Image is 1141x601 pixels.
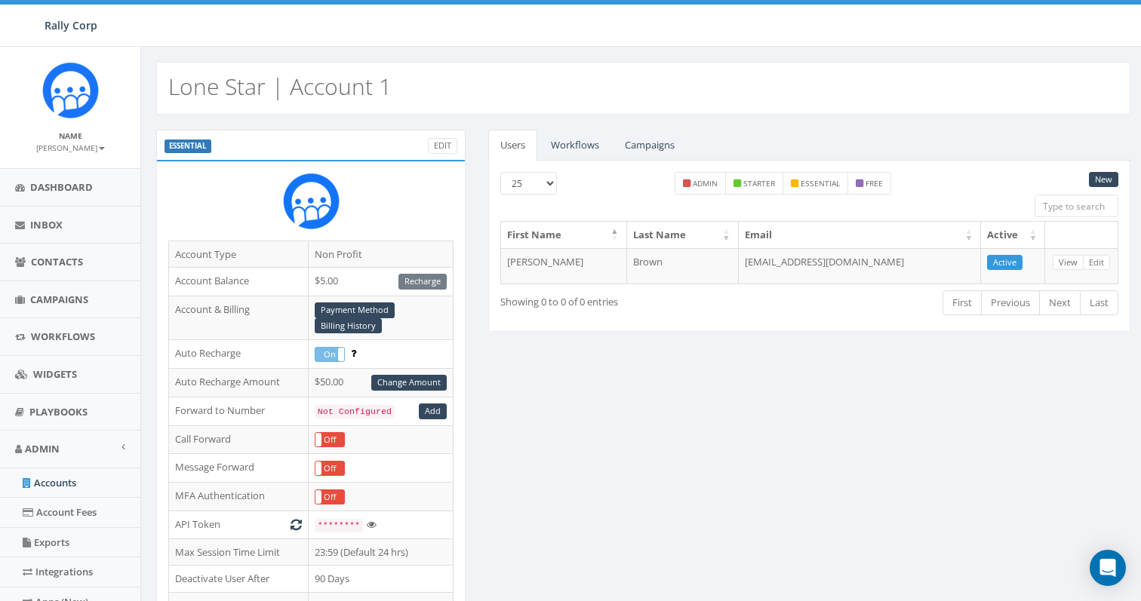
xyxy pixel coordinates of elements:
[866,178,883,189] small: free
[169,483,309,511] td: MFA Authentication
[613,130,687,161] a: Campaigns
[25,442,60,455] span: Admin
[30,218,63,232] span: Inbox
[169,425,309,454] td: Call Forward
[987,255,1023,271] a: Active
[283,173,340,229] img: Rally_Corp_Icon_1.png
[169,397,309,425] td: Forward to Number
[501,248,626,284] td: [PERSON_NAME]
[693,178,718,189] small: admin
[315,461,344,476] label: Off
[169,296,309,340] td: Account & Billing
[169,566,309,593] td: Deactivate User After
[371,375,447,391] a: Change Amount
[45,18,97,32] span: Rally Corp
[539,130,611,161] a: Workflows
[291,520,302,529] i: Generate New Token
[42,62,99,118] img: Icon_1.png
[165,140,211,153] label: ESSENTIAL
[308,538,454,566] td: 23:59 (Default 24 hrs)
[308,241,454,268] td: Non Profit
[169,340,309,369] td: Auto Recharge
[169,268,309,296] td: Account Balance
[500,289,745,309] div: Showing 0 to 0 of 0 entries
[169,369,309,397] td: Auto Recharge Amount
[30,293,88,306] span: Campaigns
[501,222,626,248] th: First Name: activate to sort column descending
[315,490,344,504] label: Off
[1089,172,1118,188] a: New
[315,348,344,362] label: On
[351,346,356,360] span: Enable to prevent campaign failure.
[315,433,344,447] label: Off
[739,248,981,284] td: [EMAIL_ADDRESS][DOMAIN_NAME]
[308,268,454,296] td: $5.00
[943,290,982,315] a: First
[315,489,345,505] div: OnOff
[1090,550,1126,586] div: Open Intercom Messenger
[1053,255,1084,271] a: View
[168,74,392,99] h2: Lone Star | Account 1
[31,255,83,268] span: Contacts
[627,222,739,248] th: Last Name: activate to sort column ascending
[743,178,775,189] small: starter
[315,405,395,419] code: Not Configured
[169,538,309,566] td: Max Session Time Limit
[36,140,105,154] a: [PERSON_NAME]
[428,138,457,154] a: Edit
[169,511,309,539] td: API Token
[1080,290,1118,315] a: Last
[739,222,981,248] th: Email: activate to sort column ascending
[801,178,840,189] small: essential
[315,318,382,334] a: Billing History
[315,461,345,477] div: OnOff
[59,130,82,141] small: Name
[30,180,93,194] span: Dashboard
[419,403,447,419] a: Add
[488,130,537,161] a: Users
[315,432,345,448] div: OnOff
[1039,290,1081,315] a: Next
[315,302,395,318] a: Payment Method
[36,143,105,153] small: [PERSON_NAME]
[1083,255,1110,271] a: Edit
[169,454,309,483] td: Message Forward
[308,566,454,593] td: 90 Days
[33,367,77,381] span: Widgets
[981,290,1040,315] a: Previous
[169,241,309,268] td: Account Type
[1035,195,1118,217] input: Type to search
[308,369,454,397] td: $50.00
[31,330,95,343] span: Workflows
[315,347,345,363] div: OnOff
[981,222,1045,248] th: Active: activate to sort column ascending
[627,248,739,284] td: Brown
[29,405,88,419] span: Playbooks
